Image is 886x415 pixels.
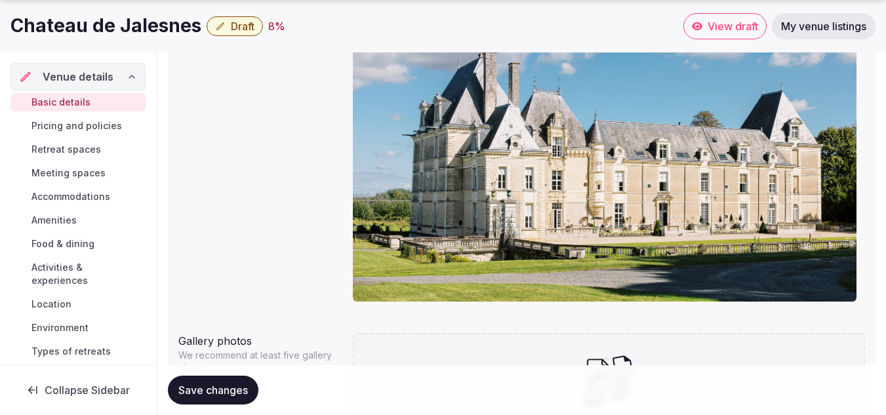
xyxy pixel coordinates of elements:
button: Draft [207,16,263,36]
p: We recommend at least five gallery photos [178,349,342,375]
a: Environment [10,319,146,337]
span: Environment [31,321,89,334]
span: Collapse Sidebar [45,384,130,397]
span: Retreat spaces [31,143,101,156]
img: 9877494763.jpg_exif1.jpg [353,18,856,302]
a: View draft [683,13,767,39]
div: 8 % [268,18,285,34]
span: Accommodations [31,190,110,203]
span: My venue listings [781,20,866,33]
span: Save changes [178,384,248,397]
a: Food & dining [10,235,146,253]
button: Save changes [168,376,258,405]
span: Amenities [31,214,77,227]
a: Basic details [10,93,146,111]
a: Pricing and policies [10,117,146,135]
a: Retreat spaces [10,140,146,159]
button: Collapse Sidebar [10,376,146,405]
a: Types of retreats [10,342,146,361]
span: Types of retreats [31,345,111,358]
span: Venue details [43,69,113,85]
span: Activities & experiences [31,261,140,287]
a: My venue listings [772,13,876,39]
a: Amenities [10,211,146,229]
a: Activities & experiences [10,258,146,290]
span: Food & dining [31,237,94,250]
span: View draft [708,20,758,33]
span: Draft [231,20,254,33]
a: Location [10,295,146,313]
span: Meeting spaces [31,167,106,180]
button: 8% [268,18,285,34]
div: Gallery photos [178,328,342,349]
h1: Chateau de Jalesnes [10,13,201,39]
span: Pricing and policies [31,119,122,132]
span: Location [31,298,71,311]
a: Accommodations [10,188,146,206]
span: Basic details [31,96,91,109]
a: Meeting spaces [10,164,146,182]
